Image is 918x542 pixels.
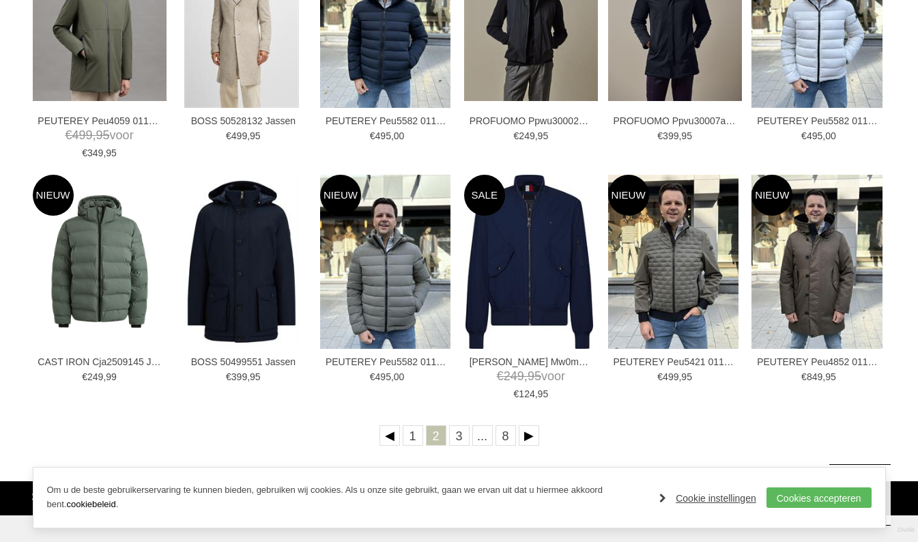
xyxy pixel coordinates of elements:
[379,425,400,446] a: Vorige
[375,371,391,382] span: 495
[465,175,593,349] img: TOMMY HILFIGER Mw0mw12223 Jassen
[33,195,167,328] img: CAST IRON Cja2509145 Jassen
[681,371,692,382] span: 95
[519,130,534,141] span: 249
[538,130,549,141] span: 95
[514,388,519,399] span: €
[231,371,247,382] span: 399
[394,130,405,141] span: 00
[470,368,592,385] span: voor
[403,425,423,446] a: 1
[663,130,678,141] span: 399
[82,371,87,382] span: €
[394,371,405,382] span: 00
[613,356,736,368] a: PEUTEREY Peu5421 01191969 Jassen
[38,356,160,368] a: CAST IRON Cja2509145 Jassen
[247,130,250,141] span: ,
[87,147,103,158] span: 349
[82,147,87,158] span: €
[535,130,538,141] span: ,
[822,130,825,141] span: ,
[678,130,681,141] span: ,
[182,115,304,127] a: BOSS 50528132 Jassen
[801,130,807,141] span: €
[391,130,394,141] span: ,
[87,371,103,382] span: 249
[370,130,375,141] span: €
[226,130,231,141] span: €
[751,175,882,349] img: PEUTEREY Peu4852 01111871 Jassen
[801,371,807,382] span: €
[659,488,756,509] a: Cookie instellingen
[72,128,93,142] span: 499
[519,425,539,446] a: Volgende
[103,147,106,158] span: ,
[66,499,115,509] a: cookiebeleid
[426,425,446,446] a: 2
[182,356,304,368] a: BOSS 50499551 Jassen
[681,130,692,141] span: 95
[472,425,493,446] a: ...
[524,369,528,383] span: ,
[538,388,549,399] span: 95
[449,425,470,446] a: 3
[535,388,538,399] span: ,
[38,115,160,127] a: PEUTEREY Peu4059 01191581 Jassen
[66,128,72,142] span: €
[657,130,663,141] span: €
[822,371,825,382] span: ,
[250,130,261,141] span: 95
[657,371,663,382] span: €
[528,369,541,383] span: 95
[807,371,822,382] span: 849
[47,483,646,512] p: Om u de beste gebruikerservaring te kunnen bieden, gebruiken wij cookies. Als u onze site gebruik...
[514,130,519,141] span: €
[326,115,448,127] a: PEUTEREY Peu5582 01181971 [PERSON_NAME]
[497,369,504,383] span: €
[106,371,117,382] span: 99
[103,371,106,382] span: ,
[184,175,299,349] img: BOSS 50499551 Jassen
[106,147,117,158] span: 95
[757,115,880,127] a: PEUTEREY Peu5582 01181971 [PERSON_NAME]
[898,522,915,539] a: Divide
[96,128,110,142] span: 95
[250,371,261,382] span: 95
[807,130,822,141] span: 495
[519,388,534,399] span: 124
[38,127,160,144] span: voor
[608,175,738,349] img: PEUTEREY Peu5421 01191969 Jassen
[766,487,872,508] a: Cookies accepteren
[93,128,96,142] span: ,
[470,115,592,127] a: PROFUOMO Ppwu30002d Jassen
[757,356,880,368] a: PEUTEREY Peu4852 01111871 Jassen
[375,130,391,141] span: 495
[320,175,450,349] img: PEUTEREY Peu5582 01181971 Jassen
[663,371,678,382] span: 499
[370,371,375,382] span: €
[496,425,516,446] a: 8
[825,371,836,382] span: 95
[829,464,891,526] a: Terug naar boven
[231,130,247,141] span: 499
[470,356,592,368] a: [PERSON_NAME] Mw0mw12223 Jassen
[825,130,836,141] span: 00
[226,371,231,382] span: €
[613,115,736,127] a: PROFUOMO Ppvu30007a Jassen
[504,369,524,383] span: 249
[247,371,250,382] span: ,
[326,356,448,368] a: PEUTEREY Peu5582 01181971 [PERSON_NAME]
[678,371,681,382] span: ,
[391,371,394,382] span: ,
